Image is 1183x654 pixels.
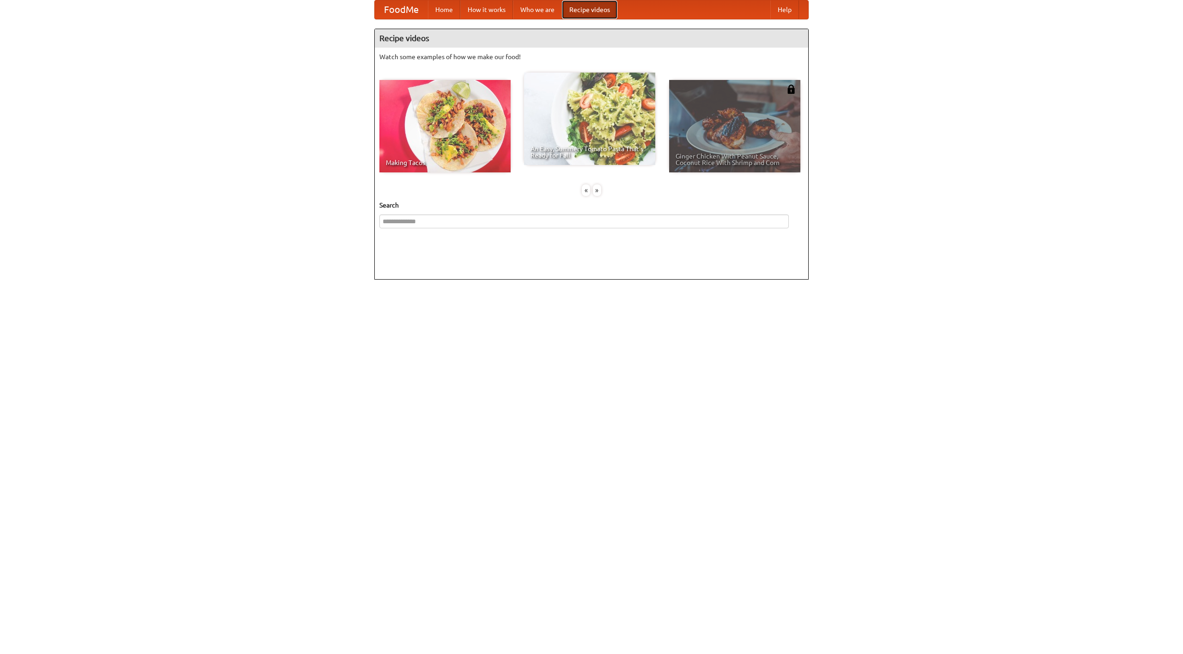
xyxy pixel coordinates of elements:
h4: Recipe videos [375,29,808,48]
h5: Search [379,201,804,210]
img: 483408.png [787,85,796,94]
a: An Easy, Summery Tomato Pasta That's Ready for Fall [524,73,655,165]
span: Making Tacos [386,159,504,166]
div: » [593,184,601,196]
a: FoodMe [375,0,428,19]
div: « [582,184,590,196]
p: Watch some examples of how we make our food! [379,52,804,61]
a: Home [428,0,460,19]
a: How it works [460,0,513,19]
span: An Easy, Summery Tomato Pasta That's Ready for Fall [531,146,649,159]
a: Help [770,0,799,19]
a: Recipe videos [562,0,617,19]
a: Who we are [513,0,562,19]
a: Making Tacos [379,80,511,172]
